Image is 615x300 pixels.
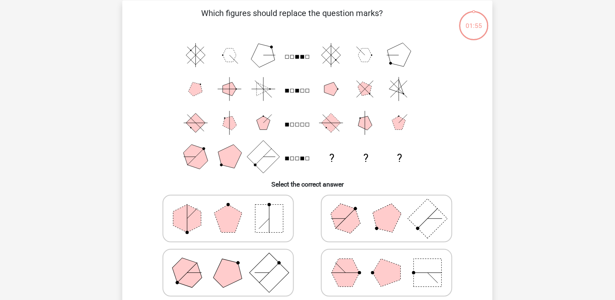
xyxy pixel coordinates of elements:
text: ? [330,152,335,164]
text: ? [363,152,368,164]
text: ? [397,152,402,164]
div: 01:55 [459,10,489,31]
p: Which figures should replace the question marks? [135,7,449,32]
h6: Select the correct answer [135,174,480,188]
